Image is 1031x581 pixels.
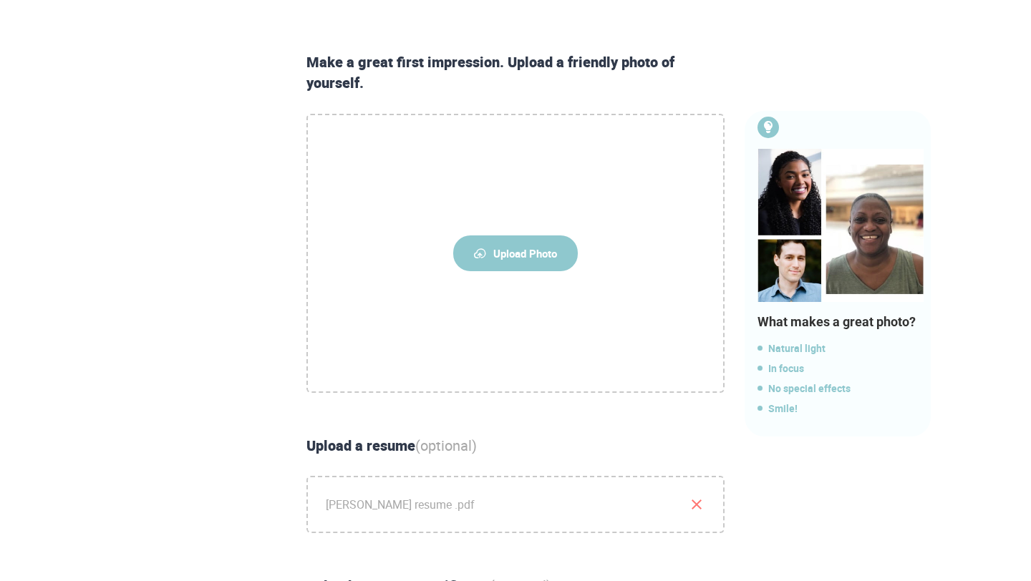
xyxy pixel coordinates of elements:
[757,340,924,357] span: Natural light
[757,117,779,138] img: Bulb
[757,149,924,302] img: Bulb
[453,235,578,271] span: Upload Photo
[757,400,924,417] span: Smile!
[757,313,924,331] div: What makes a great photo?
[301,52,730,93] div: Make a great first impression. Upload a friendly photo of yourself.
[757,360,924,377] span: In focus
[757,380,924,397] span: No special effects
[415,436,477,455] span: (optional)
[301,436,730,456] div: Upload a resume
[688,496,705,513] button: [PERSON_NAME] resume .pdf
[474,248,486,258] img: upload
[308,477,723,532] span: [PERSON_NAME] resume .pdf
